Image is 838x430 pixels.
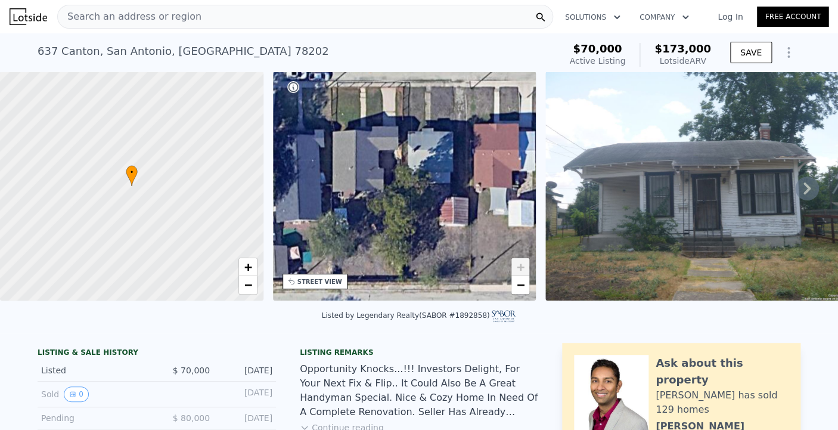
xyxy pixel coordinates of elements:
[38,43,329,60] div: 637 Canton , San Antonio , [GEOGRAPHIC_DATA] 78202
[654,55,711,67] div: Lotside ARV
[511,276,529,294] a: Zoom out
[297,277,342,286] div: STREET VIEW
[569,56,625,66] span: Active Listing
[10,8,47,25] img: Lotside
[219,412,272,424] div: [DATE]
[244,277,252,292] span: −
[654,42,711,55] span: $173,000
[126,167,138,178] span: •
[126,165,138,186] div: •
[58,10,201,24] span: Search an address or region
[730,42,772,63] button: SAVE
[777,41,800,64] button: Show Options
[239,276,257,294] a: Zoom out
[322,311,517,320] div: Listed by Legendary Realty (SABOR #1892858)
[492,310,516,322] img: SABOR Logo
[38,348,276,360] div: LISTING & SALE HISTORY
[555,7,630,28] button: Solutions
[517,277,524,292] span: −
[630,7,699,28] button: Company
[64,386,89,402] button: View historical data
[656,388,789,417] div: [PERSON_NAME] has sold 129 homes
[300,348,538,357] div: Listing remarks
[41,412,147,424] div: Pending
[656,355,789,388] div: Ask about this property
[219,364,272,376] div: [DATE]
[173,366,210,375] span: $ 70,000
[517,259,524,274] span: +
[173,413,210,423] span: $ 80,000
[244,259,252,274] span: +
[41,386,147,402] div: Sold
[573,42,622,55] span: $70,000
[300,362,538,419] div: Opportunity Knocks...!!! Investors Delight, For Your Next Fix & Flip.. It Could Also Be A Great H...
[511,258,529,276] a: Zoom in
[757,7,828,27] a: Free Account
[219,386,272,402] div: [DATE]
[41,364,147,376] div: Listed
[239,258,257,276] a: Zoom in
[703,11,757,23] a: Log In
